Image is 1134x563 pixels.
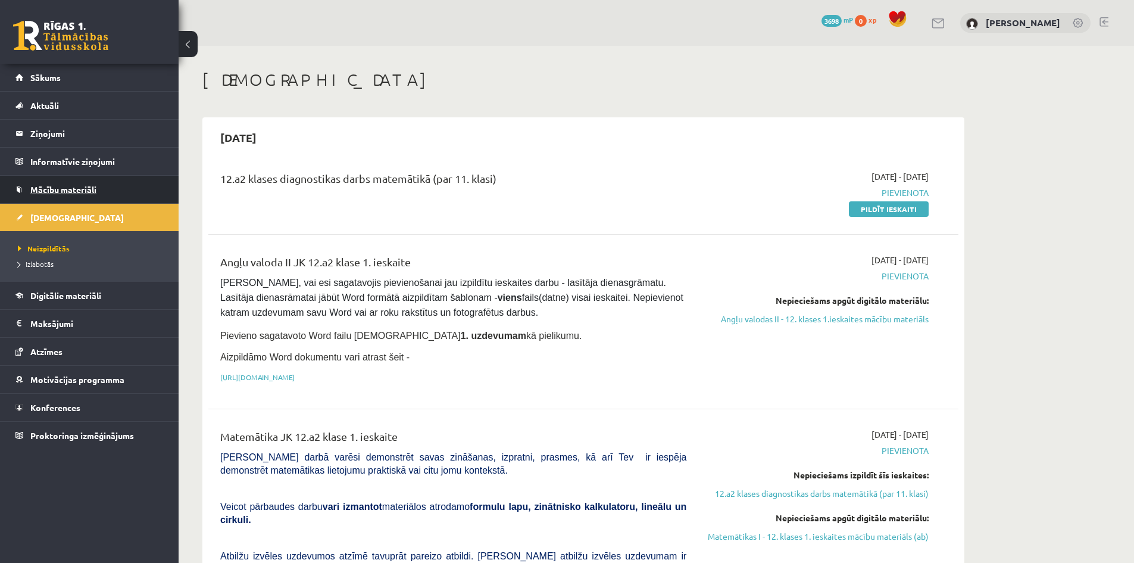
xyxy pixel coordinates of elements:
[849,201,929,217] a: Pildīt ieskaiti
[498,293,522,303] strong: viens
[461,331,526,341] strong: 1. uzdevumam
[15,64,164,91] a: Sākums
[986,17,1060,29] a: [PERSON_NAME]
[966,18,978,30] img: Rita Margarita Metuzāle
[15,422,164,449] a: Proktoringa izmēģinājums
[844,15,853,24] span: mP
[704,270,929,282] span: Pievienota
[821,15,853,24] a: 3698 mP
[18,243,167,254] a: Neizpildītās
[30,430,134,441] span: Proktoringa izmēģinājums
[30,100,59,111] span: Aktuāli
[15,204,164,231] a: [DEMOGRAPHIC_DATA]
[220,372,295,382] a: [URL][DOMAIN_NAME]
[220,428,686,450] div: Matemātika JK 12.a2 klase 1. ieskaite
[869,15,876,24] span: xp
[220,452,686,475] span: [PERSON_NAME] darbā varēsi demonstrēt savas zināšanas, izpratni, prasmes, kā arī Tev ir iespēja d...
[821,15,842,27] span: 3698
[30,212,124,223] span: [DEMOGRAPHIC_DATA]
[220,331,582,341] span: Pievieno sagatavoto Word failu [DEMOGRAPHIC_DATA] kā pielikumu.
[30,72,61,83] span: Sākums
[15,92,164,119] a: Aktuāli
[220,502,686,525] b: formulu lapu, zinātnisko kalkulatoru, lineālu un cirkuli.
[15,338,164,365] a: Atzīmes
[30,184,96,195] span: Mācību materiāli
[30,290,101,301] span: Digitālie materiāli
[871,254,929,266] span: [DATE] - [DATE]
[30,374,124,385] span: Motivācijas programma
[220,278,686,318] span: [PERSON_NAME], vai esi sagatavojis pievienošanai jau izpildītu ieskaites darbu - lasītāja dienasg...
[30,402,80,413] span: Konferences
[855,15,867,27] span: 0
[30,346,63,357] span: Atzīmes
[220,352,410,362] span: Aizpildāmo Word dokumentu vari atrast šeit -
[15,120,164,147] a: Ziņojumi
[208,123,268,151] h2: [DATE]
[18,244,70,253] span: Neizpildītās
[15,366,164,393] a: Motivācijas programma
[220,170,686,192] div: 12.a2 klases diagnostikas darbs matemātikā (par 11. klasi)
[30,310,164,337] legend: Maksājumi
[18,259,54,269] span: Izlabotās
[871,428,929,441] span: [DATE] - [DATE]
[704,313,929,325] a: Angļu valodas II - 12. klases 1.ieskaites mācību materiāls
[15,394,164,421] a: Konferences
[704,186,929,199] span: Pievienota
[704,469,929,481] div: Nepieciešams izpildīt šīs ieskaites:
[323,502,382,512] b: vari izmantot
[30,120,164,147] legend: Ziņojumi
[220,254,686,276] div: Angļu valoda II JK 12.a2 klase 1. ieskaite
[871,170,929,183] span: [DATE] - [DATE]
[15,176,164,203] a: Mācību materiāli
[18,259,167,269] a: Izlabotās
[704,444,929,457] span: Pievienota
[704,512,929,524] div: Nepieciešams apgūt digitālo materiālu:
[13,21,108,51] a: Rīgas 1. Tālmācības vidusskola
[15,148,164,175] a: Informatīvie ziņojumi
[15,282,164,309] a: Digitālie materiāli
[202,70,964,90] h1: [DEMOGRAPHIC_DATA]
[704,487,929,500] a: 12.a2 klases diagnostikas darbs matemātikā (par 11. klasi)
[30,148,164,175] legend: Informatīvie ziņojumi
[704,530,929,543] a: Matemātikas I - 12. klases 1. ieskaites mācību materiāls (ab)
[855,15,882,24] a: 0 xp
[220,502,686,525] span: Veicot pārbaudes darbu materiālos atrodamo
[704,294,929,307] div: Nepieciešams apgūt digitālo materiālu:
[15,310,164,337] a: Maksājumi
